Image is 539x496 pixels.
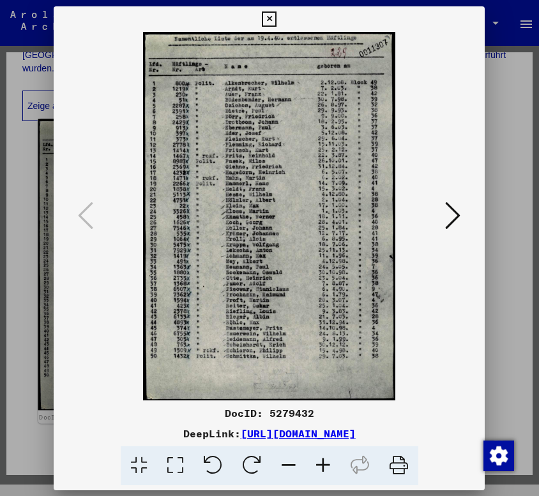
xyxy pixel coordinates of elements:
[241,427,356,440] a: [URL][DOMAIN_NAME]
[54,426,485,441] div: DeepLink:
[483,441,514,471] img: Zustimmung ändern
[97,32,441,400] img: 001.jpg
[483,440,513,470] div: Zustimmung ändern
[54,405,485,421] div: DocID: 5279432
